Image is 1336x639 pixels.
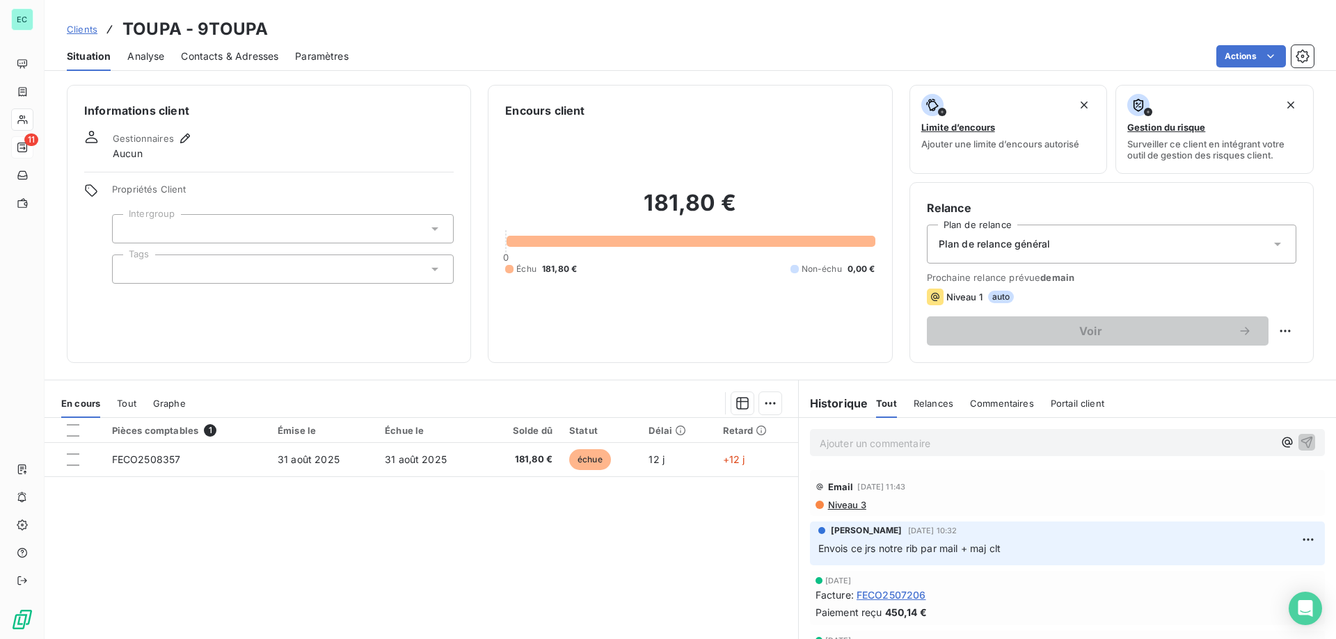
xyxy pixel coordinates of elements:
[11,608,33,631] img: Logo LeanPay
[505,189,875,231] h2: 181,80 €
[723,425,790,436] div: Retard
[385,453,447,465] span: 31 août 2025
[927,200,1296,216] h6: Relance
[649,453,665,465] span: 12 j
[112,424,261,437] div: Pièces comptables
[153,398,186,409] span: Graphe
[914,398,953,409] span: Relances
[799,395,868,412] h6: Historique
[908,526,957,535] span: [DATE] 10:32
[831,524,902,537] span: [PERSON_NAME]
[67,22,97,36] a: Clients
[1127,138,1302,161] span: Surveiller ce client en intégrant votre outil de gestion des risques client.
[113,133,174,144] span: Gestionnaires
[927,272,1296,283] span: Prochaine relance prévue
[825,576,852,585] span: [DATE]
[927,316,1269,346] button: Voir
[876,398,897,409] span: Tout
[848,263,875,275] span: 0,00 €
[124,223,135,235] input: Ajouter une valeur
[569,449,611,470] span: échue
[818,542,1001,554] span: Envois ce jrs notre rib par mail + maj clt
[67,24,97,35] span: Clients
[723,453,745,465] span: +12 j
[113,147,143,161] span: Aucun
[112,453,181,465] span: FECO2508357
[857,588,926,602] span: FECO2507206
[181,49,278,63] span: Contacts & Adresses
[204,424,216,437] span: 1
[828,481,854,492] span: Email
[649,425,706,436] div: Délai
[1051,398,1104,409] span: Portail client
[122,17,268,42] h3: TOUPA - 9TOUPA
[885,605,927,620] span: 450,14 €
[492,425,552,436] div: Solde dû
[127,49,164,63] span: Analyse
[1040,272,1074,283] span: demain
[505,102,584,119] h6: Encours client
[112,184,454,203] span: Propriétés Client
[970,398,1034,409] span: Commentaires
[61,398,100,409] span: En cours
[802,263,842,275] span: Non-échu
[295,49,349,63] span: Paramètres
[24,134,38,146] span: 11
[921,122,995,133] span: Limite d’encours
[84,102,454,119] h6: Informations client
[1127,122,1205,133] span: Gestion du risque
[385,425,475,436] div: Échue le
[946,291,983,302] span: Niveau 1
[569,425,632,436] div: Statut
[503,252,509,263] span: 0
[492,453,552,467] span: 181,80 €
[124,263,135,275] input: Ajouter une valeur
[516,263,536,275] span: Échu
[939,237,1050,251] span: Plan de relance général
[67,49,111,63] span: Situation
[857,483,905,491] span: [DATE] 11:43
[816,605,882,620] span: Paiement reçu
[988,291,1015,303] span: auto
[117,398,136,409] span: Tout
[827,499,866,510] span: Niveau 3
[944,325,1238,337] span: Voir
[278,425,368,436] div: Émise le
[816,588,854,602] span: Facture :
[1115,85,1314,174] button: Gestion du risqueSurveiller ce client en intégrant votre outil de gestion des risques client.
[1216,45,1286,67] button: Actions
[1289,592,1322,625] div: Open Intercom Messenger
[278,453,340,465] span: 31 août 2025
[542,263,577,275] span: 181,80 €
[909,85,1108,174] button: Limite d’encoursAjouter une limite d’encours autorisé
[921,138,1079,149] span: Ajouter une limite d’encours autorisé
[11,8,33,31] div: EC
